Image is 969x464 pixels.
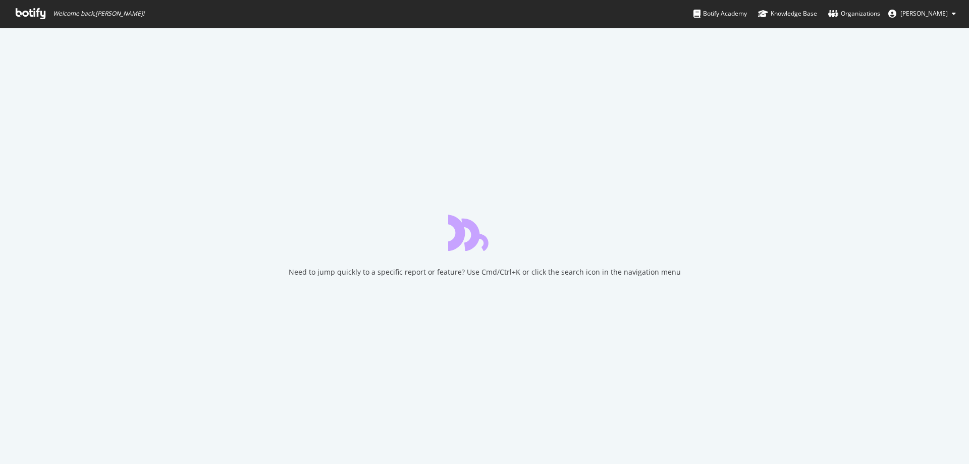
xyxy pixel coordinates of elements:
[448,215,521,251] div: animation
[693,9,747,19] div: Botify Academy
[758,9,817,19] div: Knowledge Base
[289,267,681,277] div: Need to jump quickly to a specific report or feature? Use Cmd/Ctrl+K or click the search icon in ...
[53,10,144,18] span: Welcome back, [PERSON_NAME] !
[900,9,948,18] span: Ibrahim M
[880,6,964,22] button: [PERSON_NAME]
[828,9,880,19] div: Organizations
